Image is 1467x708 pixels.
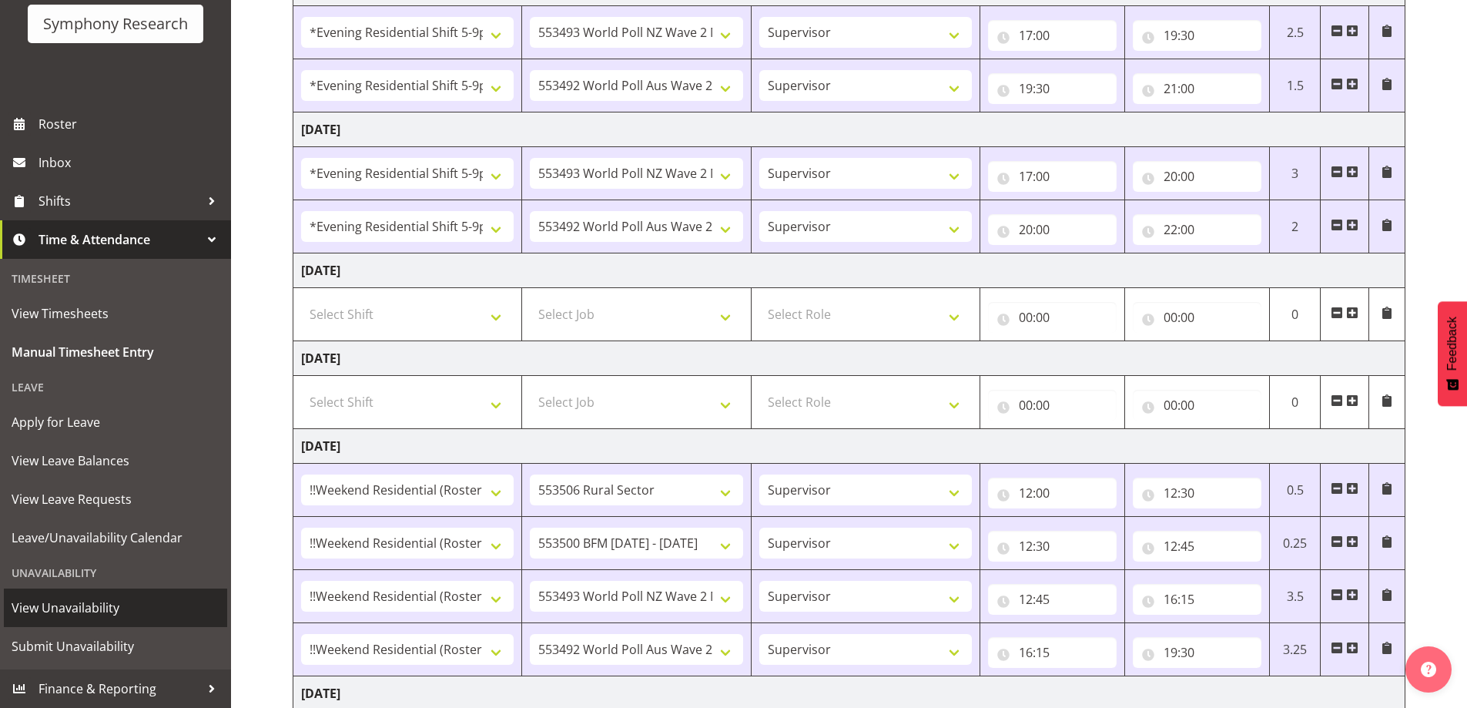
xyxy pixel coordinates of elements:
[1133,584,1261,615] input: Click to select...
[4,518,227,557] a: Leave/Unavailability Calendar
[1133,637,1261,668] input: Click to select...
[988,390,1117,421] input: Click to select...
[1133,214,1261,245] input: Click to select...
[1269,6,1321,59] td: 2.5
[1133,73,1261,104] input: Click to select...
[4,441,227,480] a: View Leave Balances
[39,112,223,136] span: Roster
[4,403,227,441] a: Apply for Leave
[988,20,1117,51] input: Click to select...
[4,480,227,518] a: View Leave Requests
[293,341,1405,376] td: [DATE]
[1421,662,1436,677] img: help-xxl-2.png
[988,637,1117,668] input: Click to select...
[1133,20,1261,51] input: Click to select...
[12,526,219,549] span: Leave/Unavailability Calendar
[1438,301,1467,406] button: Feedback - Show survey
[12,341,219,364] span: Manual Timesheet Entry
[1269,147,1321,200] td: 3
[12,449,219,472] span: View Leave Balances
[1269,200,1321,253] td: 2
[1133,302,1261,333] input: Click to select...
[1269,570,1321,623] td: 3.5
[1269,517,1321,570] td: 0.25
[293,112,1405,147] td: [DATE]
[1445,317,1459,371] span: Feedback
[988,73,1117,104] input: Click to select...
[988,531,1117,562] input: Click to select...
[1269,288,1321,341] td: 0
[39,228,200,251] span: Time & Attendance
[4,263,227,294] div: Timesheet
[1133,161,1261,192] input: Click to select...
[1269,59,1321,112] td: 1.5
[4,294,227,333] a: View Timesheets
[1133,478,1261,508] input: Click to select...
[39,677,200,700] span: Finance & Reporting
[12,302,219,325] span: View Timesheets
[1269,464,1321,517] td: 0.5
[988,478,1117,508] input: Click to select...
[293,429,1405,464] td: [DATE]
[1269,376,1321,429] td: 0
[1133,390,1261,421] input: Click to select...
[293,253,1405,288] td: [DATE]
[4,333,227,371] a: Manual Timesheet Entry
[12,488,219,511] span: View Leave Requests
[12,411,219,434] span: Apply for Leave
[12,596,219,619] span: View Unavailability
[4,371,227,403] div: Leave
[43,12,188,35] div: Symphony Research
[1269,623,1321,676] td: 3.25
[4,589,227,627] a: View Unavailability
[4,627,227,666] a: Submit Unavailability
[988,214,1117,245] input: Click to select...
[988,161,1117,192] input: Click to select...
[1133,531,1261,562] input: Click to select...
[39,190,200,213] span: Shifts
[39,151,223,174] span: Inbox
[4,557,227,589] div: Unavailability
[988,302,1117,333] input: Click to select...
[12,635,219,658] span: Submit Unavailability
[988,584,1117,615] input: Click to select...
